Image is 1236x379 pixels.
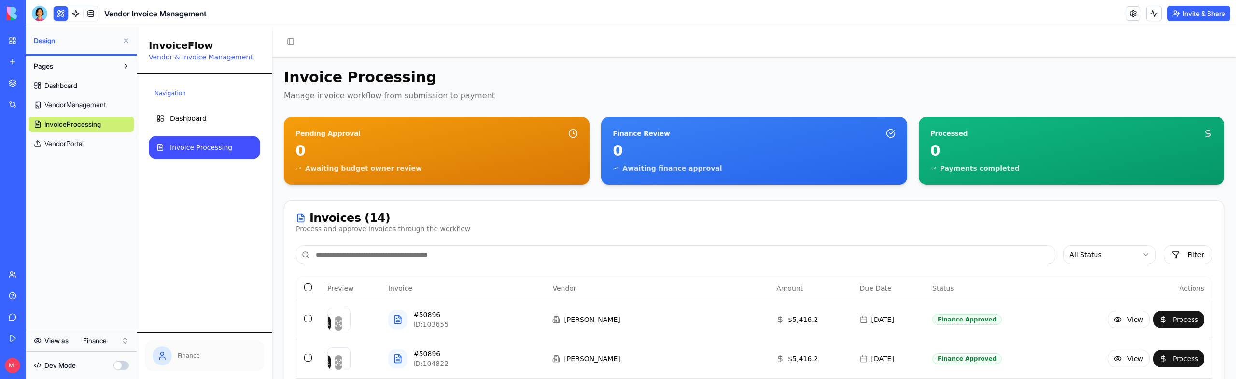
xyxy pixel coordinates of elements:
img: logo [7,7,67,20]
span: Dev Mode [44,361,76,370]
a: Dashboard [29,78,134,93]
div: 0 [793,115,1076,132]
button: View [970,284,1012,301]
p: Manage invoice workflow from submission to payment [147,63,358,74]
button: View [970,323,1012,340]
th: Amount [632,249,715,273]
div: ID: 103655 [276,292,311,302]
button: Filter [1026,218,1075,237]
span: [DATE] [734,327,757,336]
span: Pages [34,61,53,71]
div: Finance Review [476,102,533,111]
span: Vendor Invoice Management [104,8,207,19]
span: Dashboard [33,87,70,96]
h1: InvoiceFlow [12,12,116,25]
p: Payments completed [803,136,883,146]
a: VendorPortal [29,136,134,151]
h1: Invoice Processing [147,42,358,59]
span: [PERSON_NAME] [427,327,483,336]
div: Process and approve invoices through the workflow [159,197,333,206]
p: Finance [41,325,119,333]
div: 0 [158,115,441,132]
span: Invoice Processing [33,116,95,125]
div: 0 [476,115,758,132]
div: Pending Approval [158,102,224,111]
span: VendorPortal [44,139,84,148]
a: VendorManagement [29,97,134,113]
p: Awaiting budget owner review [168,136,285,146]
div: Finance Approved [795,326,865,337]
div: Processed [793,102,831,111]
div: # 50896 [276,322,311,332]
div: Finance Approved [795,287,865,298]
th: Vendor [407,249,632,273]
th: Preview [183,249,243,273]
span: [PERSON_NAME] [427,288,483,297]
span: $ 5,416.2 [651,288,681,297]
div: Invoices ( 14 ) [159,185,333,197]
th: Due Date [715,249,788,273]
button: Process [1016,284,1067,301]
span: Design [34,36,118,45]
span: [DATE] [734,288,757,297]
span: Vendor & Invoice Management [12,26,116,34]
th: Actions [912,249,1075,273]
span: Dashboard [44,81,77,90]
span: View as [44,336,69,346]
div: # 50896 [276,283,311,292]
p: Awaiting finance approval [485,136,585,146]
div: Navigation [12,58,123,74]
th: Invoice [243,249,407,273]
span: ML [5,358,20,373]
div: ID: 104822 [276,332,311,341]
span: InvoiceProcessing [44,119,101,129]
a: Dashboard [12,80,123,103]
span: $ 5,416.2 [651,327,681,336]
th: Status [787,249,911,273]
span: VendorManagement [44,100,106,110]
button: Invite & Share [1167,6,1230,21]
button: Process [1016,323,1067,340]
a: InvoiceProcessing [29,117,134,132]
button: Pages [29,58,118,74]
a: Invoice Processing [12,109,123,132]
